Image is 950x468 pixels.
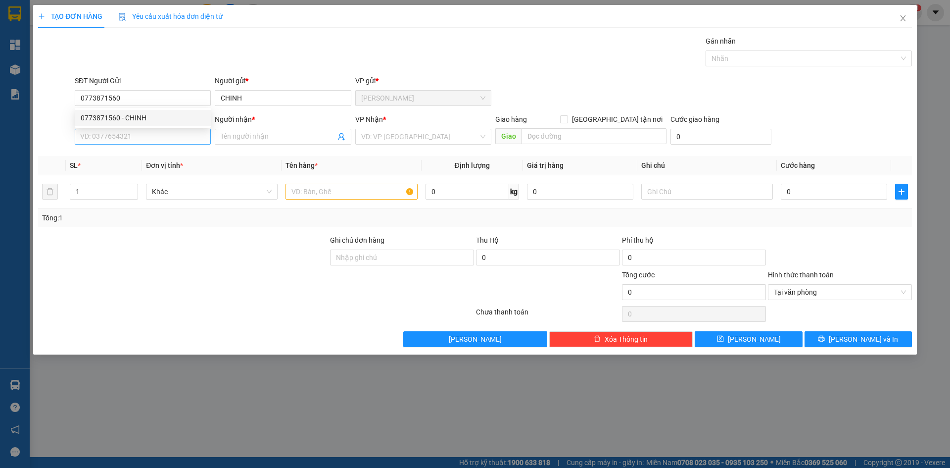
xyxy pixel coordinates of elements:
[717,335,724,343] span: save
[901,289,906,295] span: close-circle
[355,115,383,123] span: VP Nhận
[475,307,621,324] div: Chưa thanh toán
[127,192,138,199] span: Decrease Value
[670,115,719,123] label: Cước giao hàng
[215,114,351,125] div: Người nhận
[42,212,367,223] div: Tổng: 1
[549,331,693,347] button: deleteXóa Thông tin
[476,236,499,244] span: Thu Hộ
[38,13,45,20] span: plus
[605,334,648,345] span: Xóa Thông tin
[594,335,601,343] span: delete
[899,14,907,22] span: close
[130,193,136,199] span: down
[781,161,815,169] span: Cước hàng
[42,184,58,200] button: delete
[637,156,777,175] th: Ghi chú
[127,184,138,192] span: Increase Value
[695,331,802,347] button: save[PERSON_NAME]
[449,334,502,345] span: [PERSON_NAME]
[70,161,78,169] span: SL
[622,235,766,250] div: Phí thu hộ
[152,184,272,199] span: Khác
[403,331,547,347] button: [PERSON_NAME]
[670,129,771,145] input: Cước giao hàng
[75,75,211,86] div: SĐT Người Gửi
[706,37,736,45] label: Gán nhãn
[215,75,351,86] div: Người gửi
[130,186,136,192] span: up
[527,161,564,169] span: Giá trị hàng
[355,75,491,86] div: VP gửi
[285,161,318,169] span: Tên hàng
[728,334,781,345] span: [PERSON_NAME]
[75,110,211,126] div: 0773871560 - CHINH
[522,128,666,144] input: Dọc đường
[641,184,773,200] input: Ghi Chú
[330,236,384,244] label: Ghi chú đơn hàng
[889,5,917,33] button: Close
[818,335,825,343] span: printer
[805,331,912,347] button: printer[PERSON_NAME] và In
[895,184,908,200] button: plus
[330,250,474,265] input: Ghi chú đơn hàng
[285,184,417,200] input: VD: Bàn, Ghế
[455,161,490,169] span: Định lượng
[337,133,345,141] span: user-add
[896,188,907,196] span: plus
[509,184,519,200] span: kg
[768,271,834,279] label: Hình thức thanh toán
[495,128,522,144] span: Giao
[38,12,102,20] span: TẠO ĐƠN HÀNG
[622,271,655,279] span: Tổng cước
[527,184,633,200] input: 0
[568,114,666,125] span: [GEOGRAPHIC_DATA] tận nơi
[146,161,183,169] span: Đơn vị tính
[81,112,205,123] div: 0773871560 - CHINH
[361,91,485,105] span: Cao Tốc
[118,12,223,20] span: Yêu cầu xuất hóa đơn điện tử
[829,334,898,345] span: [PERSON_NAME] và In
[774,285,906,300] span: Tại văn phòng
[495,115,527,123] span: Giao hàng
[118,13,126,21] img: icon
